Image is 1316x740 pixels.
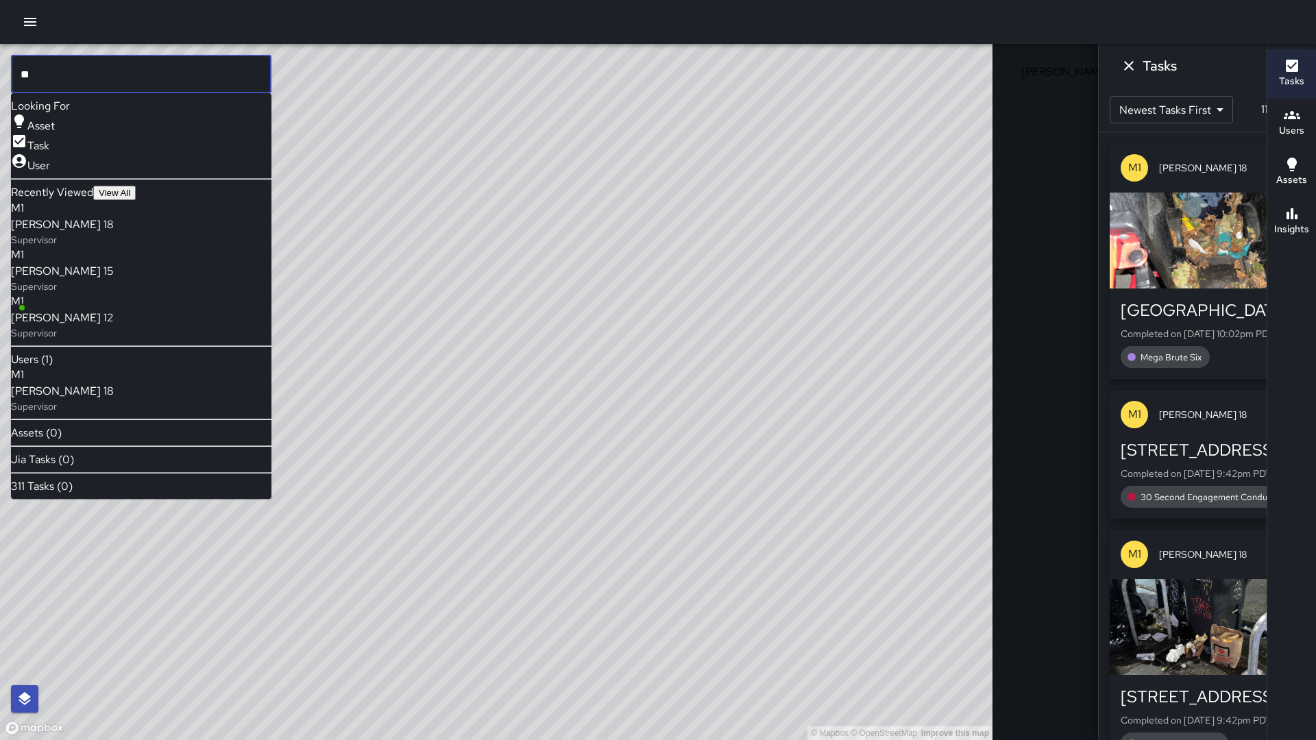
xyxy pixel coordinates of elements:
[1121,686,1294,708] div: [STREET_ADDRESS]
[1013,64,1132,79] span: [PERSON_NAME] 18
[1276,173,1307,188] h6: Assets
[1159,408,1294,421] span: [PERSON_NAME] 18
[11,200,24,217] p: M1
[1267,49,1316,99] button: Tasks
[1121,467,1294,480] p: Completed on [DATE] 9:42pm PDT
[11,263,114,280] span: [PERSON_NAME] 15
[1132,351,1210,363] span: Mega Brute Six
[11,479,271,493] li: 311 Tasks (0)
[1132,491,1294,503] span: 30 Second Engagement Conducted
[11,310,114,326] span: [PERSON_NAME] 12
[11,425,271,440] li: Assets (0)
[1274,222,1309,237] h6: Insights
[11,233,114,247] p: Supervisor
[11,326,114,340] p: Supervisor
[1279,74,1304,89] h6: Tasks
[1128,406,1141,423] p: M1
[1267,99,1316,148] button: Users
[1159,161,1294,175] span: [PERSON_NAME] 18
[11,153,55,173] div: User
[11,452,271,467] li: Jia Tasks (0)
[11,293,24,310] p: M1
[1128,546,1141,563] p: M1
[11,99,271,113] li: Looking For
[1143,55,1177,77] h6: Tasks
[1256,101,1305,118] p: 116 tasks
[1121,439,1294,461] div: [STREET_ADDRESS]
[11,352,271,367] li: Users (1)
[11,399,114,413] p: Supervisor
[11,367,24,383] p: M1
[11,247,24,263] p: M1
[1128,160,1141,176] p: M1
[11,367,114,413] div: M1[PERSON_NAME] 18Supervisor
[1110,390,1305,519] button: M1[PERSON_NAME] 18[STREET_ADDRESS]Completed on [DATE] 9:42pm PDT30 Second Engagement Conducted
[11,383,114,399] span: [PERSON_NAME] 18
[27,158,50,173] span: User
[1279,123,1304,138] h6: Users
[11,113,55,133] div: Asset
[1121,713,1294,727] p: Completed on [DATE] 9:42pm PDT
[1115,52,1143,79] button: Dismiss
[11,217,114,233] span: [PERSON_NAME] 18
[11,280,114,293] p: Supervisor
[11,200,114,247] div: M1[PERSON_NAME] 18Supervisor
[1267,197,1316,247] button: Insights
[1267,148,1316,197] button: Assets
[1110,143,1305,379] button: M1[PERSON_NAME] 18[GEOGRAPHIC_DATA]Completed on [DATE] 10:02pm PDTMega Brute Six
[11,185,271,200] li: Recently Viewed
[1121,299,1294,321] div: [GEOGRAPHIC_DATA]
[1121,327,1294,341] p: Completed on [DATE] 10:02pm PDT
[99,188,130,198] span: View All
[1159,547,1294,561] span: [PERSON_NAME] 18
[11,133,55,153] div: Task
[11,247,114,293] div: M1[PERSON_NAME] 15Supervisor
[11,293,114,340] div: M1[PERSON_NAME] 12Supervisor
[1013,59,1149,79] div: [PERSON_NAME] 18
[27,119,55,133] span: Asset
[1110,96,1233,123] div: Newest Tasks First
[27,138,49,153] span: Task
[93,186,136,200] button: View All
